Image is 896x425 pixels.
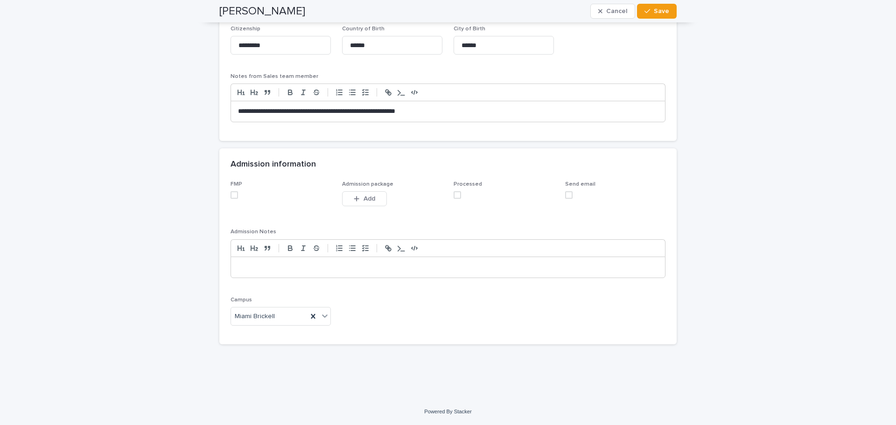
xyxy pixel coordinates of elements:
[424,409,471,414] a: Powered By Stacker
[590,4,635,19] button: Cancel
[219,5,305,18] h2: [PERSON_NAME]
[565,181,595,187] span: Send email
[342,26,385,32] span: Country of Birth
[231,181,242,187] span: FMP
[654,8,669,14] span: Save
[231,160,316,170] h2: Admission information
[364,195,375,202] span: Add
[231,297,252,303] span: Campus
[235,312,275,321] span: Miami Brickell
[231,26,260,32] span: Citizenship
[637,4,677,19] button: Save
[231,74,318,79] span: Notes from Sales team member
[342,191,387,206] button: Add
[454,181,482,187] span: Processed
[454,26,485,32] span: City of Birth
[231,229,276,235] span: Admission Notes
[606,8,627,14] span: Cancel
[342,181,393,187] span: Admission package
